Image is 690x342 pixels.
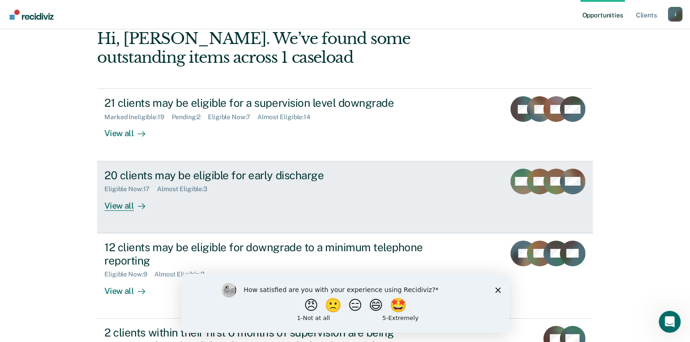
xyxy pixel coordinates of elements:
[104,96,426,110] div: 21 clients may be eligible for a supervision level downgrade
[154,270,212,278] div: Almost Eligible : 3
[208,113,257,121] div: Eligible Now : 7
[97,29,494,67] div: Hi, [PERSON_NAME]. We’ve found some outstanding items across 1 caseload
[104,270,154,278] div: Eligible Now : 9
[104,241,426,267] div: 12 clients may be eligible for downgrade to a minimum telephone reporting
[104,185,157,193] div: Eligible Now : 17
[659,311,681,333] iframe: Intercom live chat
[97,161,592,233] a: 20 clients may be eligible for early dischargeEligible Now:17Almost Eligible:3View all
[104,113,171,121] div: Marked Ineligible : 19
[97,88,592,161] a: 21 clients may be eligible for a supervision level downgradeMarked Ineligible:19Pending:2Eligible...
[157,185,215,193] div: Almost Eligible : 3
[181,274,509,333] iframe: Survey by Kim from Recidiviz
[104,193,156,211] div: View all
[104,121,156,139] div: View all
[257,113,318,121] div: Almost Eligible : 14
[668,7,683,22] div: J
[104,278,156,296] div: View all
[104,169,426,182] div: 20 clients may be eligible for early discharge
[10,10,54,20] img: Recidiviz
[668,7,683,22] button: Profile dropdown button
[172,113,208,121] div: Pending : 2
[97,233,592,319] a: 12 clients may be eligible for downgrade to a minimum telephone reportingEligible Now:9Almost Eli...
